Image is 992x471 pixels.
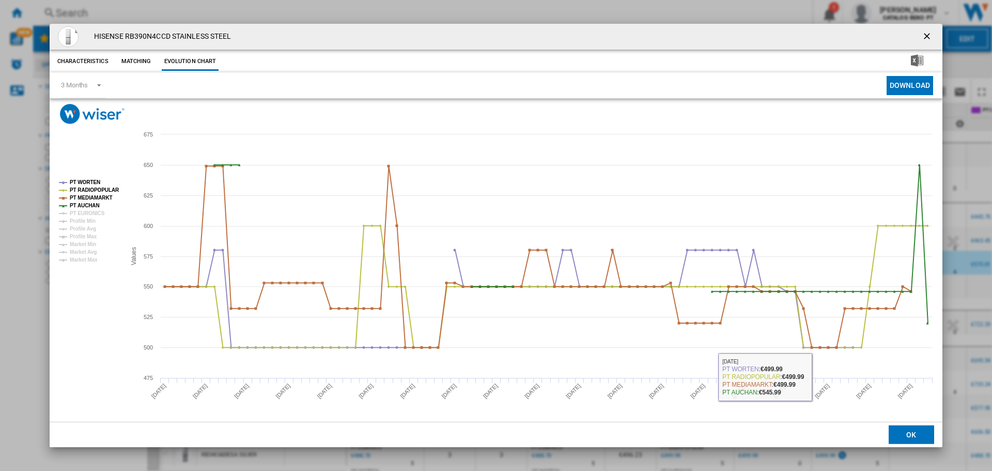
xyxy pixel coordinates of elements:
tspan: Profile Avg [70,226,96,232]
md-dialog: Product popup [50,24,942,448]
tspan: [DATE] [482,383,499,400]
tspan: PT EURONICS [70,210,105,216]
tspan: [DATE] [689,383,706,400]
tspan: [DATE] [358,383,375,400]
img: 102543_0.jpg [58,26,79,47]
tspan: Market Min [70,241,96,247]
tspan: [DATE] [233,383,250,400]
tspan: [DATE] [565,383,582,400]
tspan: Market Avg [70,249,97,255]
tspan: 575 [144,253,153,260]
button: getI18NText('BUTTONS.CLOSE_DIALOG') [918,26,938,47]
tspan: Profile Max [70,234,97,239]
button: Matching [114,52,159,71]
tspan: PT RADIOPOPULAR [70,187,119,193]
tspan: [DATE] [772,383,789,400]
tspan: [DATE] [606,383,623,400]
tspan: [DATE] [150,383,167,400]
tspan: 525 [144,314,153,320]
tspan: Market Max [70,257,98,263]
tspan: PT WORTEN [70,179,100,185]
div: 3 Months [61,81,88,89]
tspan: Profile Min [70,218,96,224]
tspan: [DATE] [896,383,913,400]
tspan: PT MEDIAMARKT [70,195,113,201]
img: excel-24x24.png [911,54,923,67]
tspan: [DATE] [399,383,416,400]
img: logo_wiser_300x94.png [60,104,125,124]
tspan: [DATE] [440,383,457,400]
tspan: 500 [144,344,153,351]
tspan: [DATE] [855,383,872,400]
tspan: Values [130,247,137,265]
tspan: 625 [144,192,153,199]
h4: HISENSE RB390N4CCD STAINLESS STEEL [89,32,231,42]
button: Evolution chart [162,52,219,71]
tspan: [DATE] [523,383,540,400]
tspan: [DATE] [316,383,333,400]
tspan: 650 [144,162,153,168]
button: Characteristics [55,52,111,71]
button: OK [889,426,934,444]
tspan: [DATE] [731,383,748,400]
tspan: 475 [144,375,153,381]
tspan: 600 [144,223,153,229]
tspan: 675 [144,131,153,138]
tspan: PT AUCHAN [70,203,100,208]
tspan: [DATE] [274,383,291,400]
tspan: [DATE] [648,383,665,400]
ng-md-icon: getI18NText('BUTTONS.CLOSE_DIALOG') [922,31,934,43]
tspan: [DATE] [192,383,209,400]
button: Download [887,76,933,95]
button: Download in Excel [894,52,940,71]
tspan: 550 [144,283,153,290]
tspan: [DATE] [814,383,831,400]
